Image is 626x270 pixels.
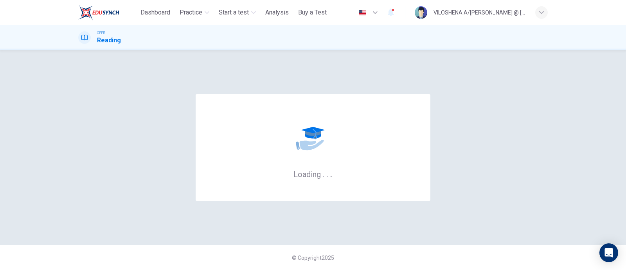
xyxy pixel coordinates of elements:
button: Practice [176,5,212,20]
h6: . [326,167,329,180]
button: Analysis [262,5,292,20]
img: ELTC logo [78,5,119,20]
a: ELTC logo [78,5,137,20]
span: Analysis [265,8,289,17]
span: CEFR [97,30,105,36]
span: © Copyright 2025 [292,255,334,261]
button: Buy a Test [295,5,330,20]
img: en [358,10,367,16]
button: Start a test [216,5,259,20]
span: Dashboard [140,8,170,17]
h6: . [322,167,325,180]
h1: Reading [97,36,121,45]
span: Practice [180,8,202,17]
h6: Loading [293,169,333,179]
div: Open Intercom Messenger [599,243,618,262]
button: Dashboard [137,5,173,20]
span: Buy a Test [298,8,327,17]
span: Start a test [219,8,249,17]
div: VILOSHENA A/[PERSON_NAME] @ [PERSON_NAME] [434,8,526,17]
img: Profile picture [415,6,427,19]
h6: . [330,167,333,180]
